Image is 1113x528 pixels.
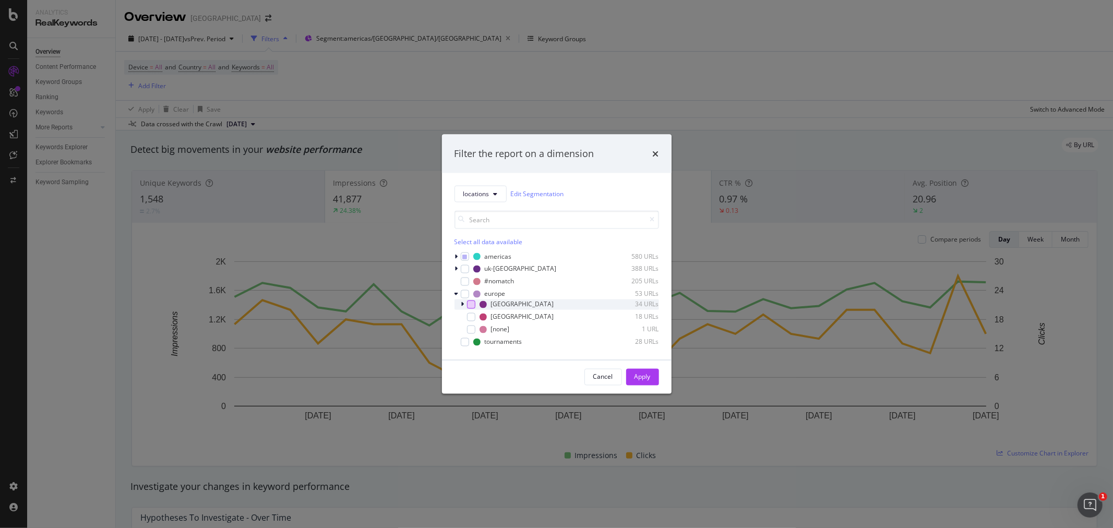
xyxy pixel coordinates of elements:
span: 1 [1099,493,1107,501]
div: 53 URLs [608,290,659,298]
button: Apply [626,368,659,385]
div: 18 URLs [608,313,659,321]
iframe: Intercom live chat [1078,493,1103,518]
div: Cancel [593,373,613,381]
div: 205 URLs [608,277,659,286]
div: americas [485,252,512,261]
a: Edit Segmentation [511,188,564,199]
div: tournaments [485,338,522,346]
div: [GEOGRAPHIC_DATA] [491,313,554,321]
div: 580 URLs [608,252,659,261]
div: uk-[GEOGRAPHIC_DATA] [485,265,557,273]
span: locations [463,189,489,198]
div: [GEOGRAPHIC_DATA] [491,300,554,309]
div: [none] [491,325,510,334]
div: Apply [635,373,651,381]
div: 1 URL [608,325,659,334]
div: 388 URLs [608,265,659,273]
div: #nomatch [485,277,514,286]
div: times [653,147,659,161]
input: Search [454,210,659,229]
div: 34 URLs [608,300,659,309]
div: Select all data available [454,237,659,246]
div: europe [485,290,506,298]
div: Filter the report on a dimension [454,147,594,161]
div: 28 URLs [608,338,659,346]
button: Cancel [584,368,622,385]
div: modal [442,135,672,394]
button: locations [454,185,507,202]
